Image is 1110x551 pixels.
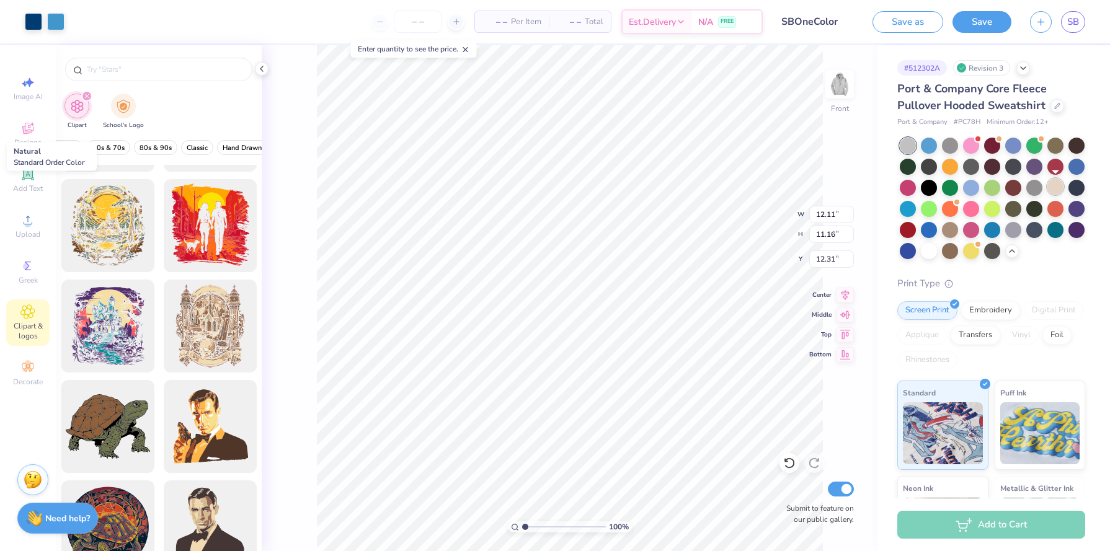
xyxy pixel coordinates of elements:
span: Standard [903,386,936,399]
button: Save [952,11,1011,33]
span: Greek [19,275,38,285]
strong: Need help? [45,513,90,524]
div: Transfers [951,326,1000,345]
span: Add Text [13,183,43,193]
span: Neon Ink [903,482,933,495]
div: Natural [7,143,97,171]
div: Digital Print [1024,301,1084,320]
div: filter for Clipart [64,94,89,130]
span: Upload [16,229,40,239]
span: 80s & 90s [140,143,172,152]
input: – – [394,11,442,33]
div: Embroidery [961,301,1020,320]
button: filter button [103,94,144,130]
span: – – [556,15,581,29]
button: Save as [872,11,943,33]
input: Untitled Design [772,9,863,34]
div: Print Type [897,276,1085,291]
div: Foil [1042,326,1072,345]
div: Vinyl [1004,326,1039,345]
span: # PC78H [954,117,980,128]
img: School's Logo Image [117,99,130,113]
span: Port & Company [897,117,948,128]
button: filter button [134,140,177,155]
span: Total [585,15,603,29]
span: – – [482,15,507,29]
img: Puff Ink [1000,402,1080,464]
span: Hand Drawn [223,143,262,152]
span: Image AI [14,92,43,102]
span: 100 % [609,521,629,532]
div: Revision 3 [953,60,1010,76]
span: Per Item [511,15,541,29]
span: Metallic & Glitter Ink [1000,482,1073,495]
div: Screen Print [897,301,957,320]
span: Port & Company Core Fleece Pullover Hooded Sweatshirt [897,81,1047,113]
button: filter button [87,140,130,155]
div: Front [831,103,849,114]
span: School's Logo [103,121,144,130]
div: filter for School's Logo [103,94,144,130]
span: SB [1067,15,1079,29]
span: Top [809,330,832,339]
span: Standard Order Color [14,157,84,167]
div: Applique [897,326,947,345]
img: Standard [903,402,983,464]
span: Est. Delivery [629,15,676,29]
div: Enter quantity to see the price. [351,40,477,58]
span: Middle [809,311,832,319]
input: Try "Stars" [86,63,244,76]
span: 60s & 70s [92,143,125,152]
a: SB [1061,11,1085,33]
span: Center [809,291,832,299]
span: Puff Ink [1000,386,1026,399]
img: Clipart Image [70,99,84,113]
button: filter button [181,140,213,155]
span: FREE [721,17,734,26]
div: # 512302A [897,60,947,76]
span: Clipart & logos [6,321,50,341]
span: Minimum Order: 12 + [987,117,1049,128]
button: filter button [217,140,267,155]
span: Bottom [809,350,832,359]
button: filter button [64,94,89,130]
span: Decorate [13,377,43,387]
label: Submit to feature on our public gallery. [779,503,854,525]
span: Clipart [68,121,87,130]
img: Front [827,72,852,97]
div: Rhinestones [897,351,957,369]
span: N/A [698,15,713,29]
span: Designs [14,138,42,148]
span: Classic [187,143,208,152]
